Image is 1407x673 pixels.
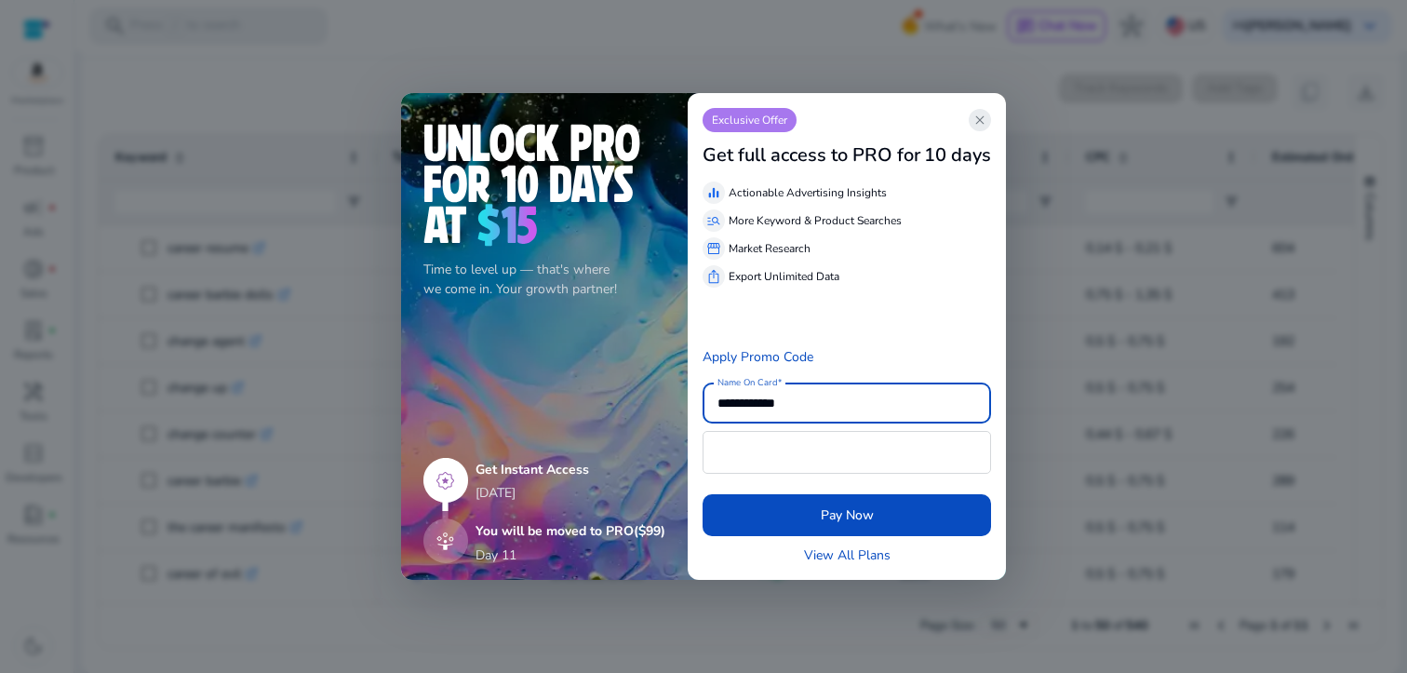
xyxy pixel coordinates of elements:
h3: Get full access to PRO for [703,144,920,167]
span: Pay Now [821,505,874,525]
p: Time to level up — that's where we come in. Your growth partner! [423,260,665,299]
h5: Get Instant Access [476,463,665,478]
p: Export Unlimited Data [729,268,839,285]
span: storefront [706,241,721,256]
h3: 10 days [924,144,991,167]
span: ios_share [706,269,721,284]
p: Actionable Advertising Insights [729,184,887,201]
p: Market Research [729,240,811,257]
p: [DATE] [476,483,665,503]
p: Day 11 [476,545,516,565]
p: More Keyword & Product Searches [729,212,902,229]
span: equalizer [706,185,721,200]
span: manage_search [706,213,721,228]
mat-label: Name On Card [717,376,777,389]
button: Pay Now [703,494,991,536]
a: Apply Promo Code [703,348,813,366]
span: close [972,113,987,128]
iframe: Secure card payment input frame [713,434,981,471]
span: ($99) [634,522,665,540]
h5: You will be moved to PRO [476,524,665,540]
p: Exclusive Offer [703,108,797,132]
a: View All Plans [804,545,891,565]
